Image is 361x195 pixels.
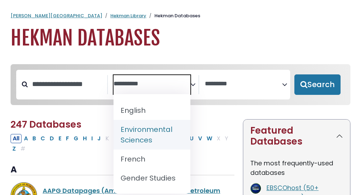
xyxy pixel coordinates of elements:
[146,12,200,19] li: Hekman Databases
[11,64,350,105] nav: Search filters
[38,134,47,143] button: Filter Results C
[11,134,231,153] div: Alpha-list to filter by first letter of database name
[30,134,38,143] button: Filter Results B
[294,74,341,95] button: Submit for Search Results
[188,134,196,143] button: Filter Results U
[250,158,343,177] p: The most frequently-used databases
[110,12,146,19] a: Hekman Library
[111,134,118,143] button: Filter Results L
[22,134,30,143] button: Filter Results A
[205,80,282,88] textarea: Search
[72,134,80,143] button: Filter Results G
[204,134,214,143] button: Filter Results W
[95,134,103,143] button: Filter Results J
[11,12,102,19] a: [PERSON_NAME][GEOGRAPHIC_DATA]
[196,134,204,143] button: Filter Results V
[11,26,350,50] h1: Hekman Databases
[89,134,95,143] button: Filter Results I
[11,134,22,143] button: All
[243,120,350,153] button: Featured Databases
[56,134,63,143] button: Filter Results E
[11,118,81,131] span: 247 Databases
[114,80,191,88] textarea: Search
[81,134,89,143] button: Filter Results H
[114,169,190,188] li: Gender Studies
[114,150,190,169] li: French
[28,78,107,90] input: Search database by title or keyword
[64,134,71,143] button: Filter Results F
[11,165,234,175] h3: A
[10,144,18,153] button: Filter Results Z
[48,134,56,143] button: Filter Results D
[11,12,350,19] nav: breadcrumb
[114,120,190,150] li: Environmental Sciences
[114,101,190,120] li: English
